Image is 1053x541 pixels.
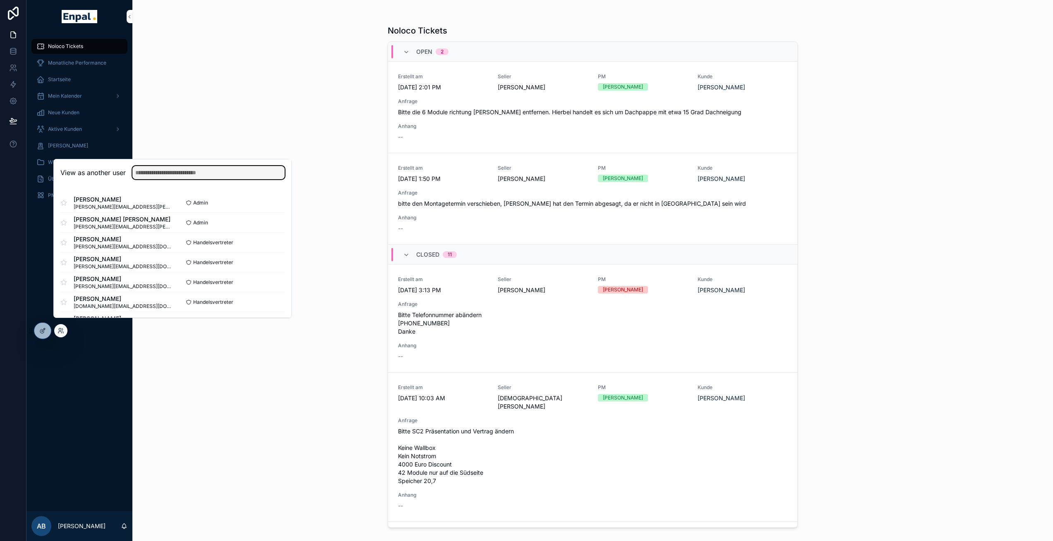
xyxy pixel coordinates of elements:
span: [DEMOGRAPHIC_DATA][PERSON_NAME] [498,394,588,411]
div: [PERSON_NAME] [603,286,643,293]
span: Seller [498,165,588,171]
span: [PERSON_NAME] [74,275,173,283]
span: Closed [416,250,439,259]
span: [PERSON_NAME][EMAIL_ADDRESS][DOMAIN_NAME] [74,243,173,250]
span: Anhang [398,492,787,498]
a: Noloco Tickets [31,39,127,54]
p: [PERSON_NAME] [58,522,106,530]
span: -- [398,352,403,361]
span: PM [598,384,688,391]
span: Handelsvertreter [193,239,233,246]
span: Seller [498,73,588,80]
span: Mein Kalender [48,93,82,99]
span: Bitte SC2 Präsentation und Vertrag ändern Keine Wallbox Kein Notstrom 4000 Euro Discount 42 Modul... [398,427,787,485]
span: -- [398,502,403,510]
span: Startseite [48,76,71,83]
span: Anhang [398,214,787,221]
span: Aktive Kunden [48,126,82,132]
span: -- [398,224,403,233]
span: [PERSON_NAME] [74,235,173,243]
span: Kunde [698,165,787,171]
span: [DATE] 10:03 AM [398,394,488,402]
span: [PERSON_NAME] [74,315,173,323]
span: Kunde [698,73,787,80]
span: [DOMAIN_NAME][EMAIL_ADDRESS][DOMAIN_NAME] [74,303,173,310]
span: Anhang [398,123,787,130]
span: Anfrage [398,190,787,196]
a: [PERSON_NAME] [698,286,745,294]
span: Admin [193,219,208,226]
span: Erstellt am [398,276,488,283]
span: Erstellt am [398,165,488,171]
a: Mein Kalender [31,89,127,103]
span: [DATE] 2:01 PM [398,83,488,91]
span: [PERSON_NAME] [74,295,173,303]
a: Neue Kunden [31,105,127,120]
span: Bitte Telefonnummer abändern [PHONE_NUMBER] Danke [398,311,787,336]
div: scrollable content [26,33,132,214]
span: Erstellt am [398,73,488,80]
div: [PERSON_NAME] [603,83,643,91]
a: Wissensdatenbank [31,155,127,170]
span: [PERSON_NAME] [498,286,588,294]
span: PM [598,73,688,80]
span: AB [37,521,46,531]
span: Anfrage [398,417,787,424]
span: Seller [498,276,588,283]
span: [PERSON_NAME] [498,83,588,91]
span: -- [398,133,403,141]
div: 2 [441,48,444,55]
a: [PERSON_NAME] [698,175,745,183]
a: [PERSON_NAME] [31,138,127,153]
span: [DATE] 3:13 PM [398,286,488,294]
span: Neue Kunden [48,109,79,116]
a: Monatliche Performance [31,55,127,70]
span: Noloco Tickets [48,43,83,50]
a: PM Übersicht [31,188,127,203]
span: bitte den Montagetermin verschieben, [PERSON_NAME] hat den Termin abgesagt, da er nicht in [GEOGR... [398,200,787,208]
span: [PERSON_NAME][EMAIL_ADDRESS][DOMAIN_NAME] [74,283,173,290]
span: Anhang [398,342,787,349]
span: [PERSON_NAME][EMAIL_ADDRESS][PERSON_NAME][DOMAIN_NAME] [74,204,173,210]
a: [PERSON_NAME] [698,394,745,402]
span: Erstellt am [398,384,488,391]
span: [DATE] 1:50 PM [398,175,488,183]
span: [PERSON_NAME] [74,195,173,204]
a: Startseite [31,72,127,87]
span: [PERSON_NAME][EMAIL_ADDRESS][PERSON_NAME][DOMAIN_NAME] [74,224,173,230]
span: Handelsvertreter [193,279,233,286]
div: [PERSON_NAME] [603,394,643,402]
span: [PERSON_NAME] [PERSON_NAME] [74,215,173,224]
span: Kunde [698,276,787,283]
span: [PERSON_NAME][EMAIL_ADDRESS][DOMAIN_NAME] [74,263,173,270]
span: PM Übersicht [48,192,80,199]
span: PM [598,276,688,283]
span: PM [598,165,688,171]
div: 11 [448,251,452,258]
span: Handelsvertreter [193,299,233,305]
span: Über mich [48,176,72,182]
span: [PERSON_NAME] [48,142,88,149]
span: Bitte die 6 Module richtung [PERSON_NAME] entfernen. Hierbei handelt es sich um Dachpappe mit etw... [398,108,787,116]
a: Über mich [31,171,127,186]
span: [PERSON_NAME] [498,175,588,183]
a: Aktive Kunden [31,122,127,137]
span: Wissensdatenbank [48,159,92,166]
span: Handelsvertreter [193,259,233,266]
span: [PERSON_NAME] [74,255,173,263]
h2: View as another user [60,168,126,178]
a: [PERSON_NAME] [698,83,745,91]
span: Seller [498,384,588,391]
span: Monatliche Performance [48,60,106,66]
div: [PERSON_NAME] [603,175,643,182]
img: App logo [62,10,97,23]
span: Anfrage [398,98,787,105]
span: Anfrage [398,301,787,308]
span: Kunde [698,384,787,391]
span: Open [416,48,432,56]
h1: Noloco Tickets [388,25,447,36]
